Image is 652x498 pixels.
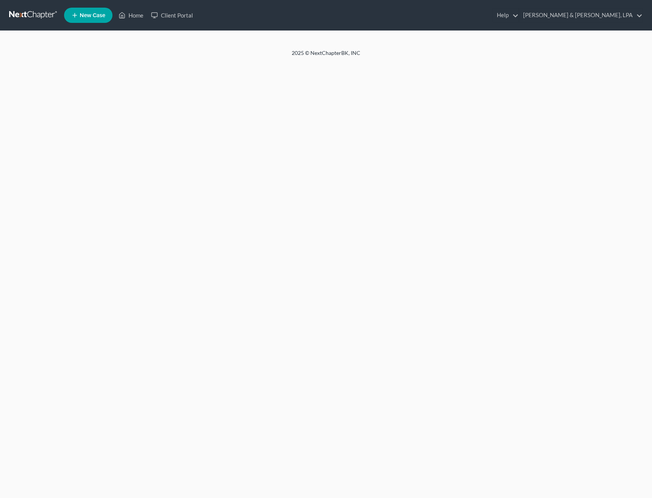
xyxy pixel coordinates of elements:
a: Client Portal [147,8,197,22]
a: Help [493,8,519,22]
a: [PERSON_NAME] & [PERSON_NAME], LPA [519,8,642,22]
div: 2025 © NextChapterBK, INC [109,49,543,63]
new-legal-case-button: New Case [64,8,112,23]
a: Home [115,8,147,22]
